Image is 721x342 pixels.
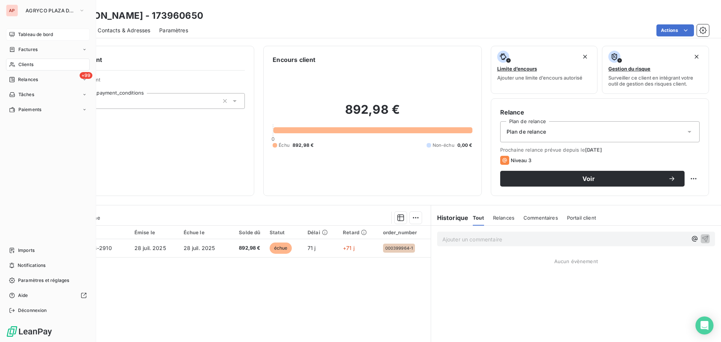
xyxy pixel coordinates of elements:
span: Tout [473,215,484,221]
div: order_number [383,229,426,235]
span: [DATE] [585,147,602,153]
span: Limite d’encours [497,66,537,72]
span: 000399964-1 [385,246,413,250]
span: Gestion du risque [608,66,650,72]
span: Surveiller ce client en intégrant votre outil de gestion des risques client. [608,75,703,87]
h6: Informations client [45,55,245,64]
button: Actions [656,24,694,36]
h6: Relance [500,108,700,117]
span: Notifications [18,262,45,269]
span: 0,00 € [457,142,472,149]
h3: [PERSON_NAME] - 173960650 [66,9,203,23]
span: Tâches [18,91,34,98]
button: Gestion du risqueSurveiller ce client en intégrant votre outil de gestion des risques client. [602,46,709,94]
h6: Encours client [273,55,315,64]
span: Prochaine relance prévue depuis le [500,147,700,153]
a: Aide [6,289,90,301]
h2: 892,98 € [273,102,472,125]
span: Paramètres [159,27,188,34]
span: 28 juil. 2025 [184,245,215,251]
button: Limite d’encoursAjouter une limite d’encours autorisé [491,46,598,94]
span: Aide [18,292,28,299]
span: 892,98 € [293,142,314,149]
span: Propriétés Client [60,77,245,87]
span: Échu [279,142,290,149]
img: Logo LeanPay [6,325,53,337]
span: 892,98 € [232,244,260,252]
span: Factures [18,46,38,53]
span: +99 [80,72,92,79]
div: Échue le [184,229,224,235]
span: Paramètres et réglages [18,277,69,284]
div: Retard [343,229,374,235]
div: Émise le [134,229,175,235]
span: Aucun évènement [554,258,598,264]
div: Open Intercom Messenger [695,316,713,334]
span: Paiements [18,106,41,113]
span: Imports [18,247,35,254]
span: 71 j [308,245,316,251]
input: Ajouter une valeur [94,98,100,104]
span: Commentaires [523,215,558,221]
h6: Historique [431,213,469,222]
span: Relances [493,215,514,221]
span: Voir [509,176,668,182]
span: Clients [18,61,33,68]
span: Ajouter une limite d’encours autorisé [497,75,582,81]
span: +71 j [343,245,354,251]
span: Tableau de bord [18,31,53,38]
span: Non-échu [433,142,454,149]
span: échue [270,243,292,254]
div: AP [6,5,18,17]
span: Niveau 3 [511,157,531,163]
span: AGRYCO PLAZA DEL AGRICULTOR SLU [26,8,76,14]
span: Déconnexion [18,307,47,314]
span: Plan de relance [507,128,546,136]
span: Relances [18,76,38,83]
span: 0 [272,136,275,142]
button: Voir [500,171,685,187]
span: Contacts & Adresses [98,27,150,34]
div: Statut [270,229,299,235]
div: Solde dû [232,229,260,235]
span: 28 juil. 2025 [134,245,166,251]
div: Délai [308,229,334,235]
span: Portail client [567,215,596,221]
